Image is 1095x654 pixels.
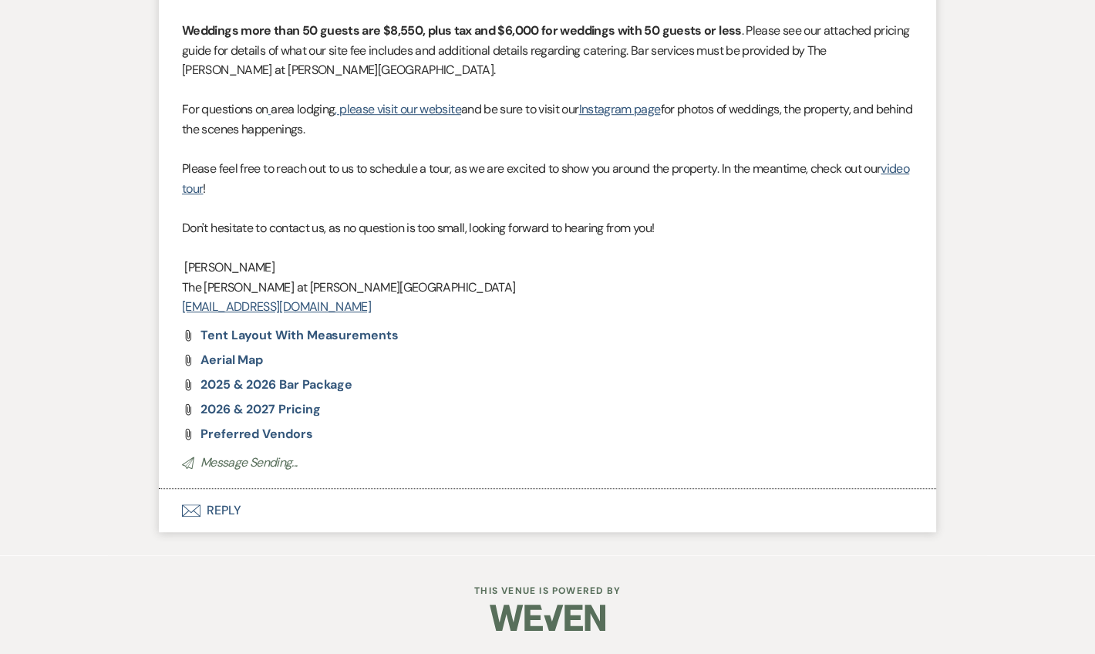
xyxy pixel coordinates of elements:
[182,453,913,473] p: Message Sending...
[182,160,909,197] a: video tour
[200,401,320,417] span: 2026 & 2027 Pricing
[182,298,371,315] a: [EMAIL_ADDRESS][DOMAIN_NAME]
[578,101,660,117] a: Instagram page
[159,489,936,532] button: Reply
[200,352,263,368] span: Aerial Map
[182,22,909,78] span: . Please see our attached pricing guide for details of what our site fee includes and additional ...
[182,99,913,139] p: For questions on area lodging and be sure to visit our for photos of weddings, the property, and ...
[335,101,460,117] a: , please visit our website
[200,327,399,343] span: Tent Layout with Measurements
[182,278,913,298] p: The [PERSON_NAME] at [PERSON_NAME][GEOGRAPHIC_DATA]
[200,354,263,366] a: Aerial Map
[182,159,913,198] p: Please feel free to reach out to us to schedule a tour, as we are excited to show you around the ...
[200,428,313,440] a: Preferred Vendors
[182,220,654,236] span: Don't hesitate to contact us, as no question is too small, looking forward to hearing from you!
[200,403,320,416] a: 2026 & 2027 Pricing
[200,376,352,393] span: 2025 & 2026 Bar Package
[182,258,913,278] p: [PERSON_NAME]
[200,329,399,342] a: Tent Layout with Measurements
[200,379,352,391] a: 2025 & 2026 Bar Package
[182,22,742,39] strong: Weddings more than 50 guests are $8,550, plus tax and $6,000 for weddings with 50 guests or less
[490,591,605,645] img: Weven Logo
[200,426,313,442] span: Preferred Vendors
